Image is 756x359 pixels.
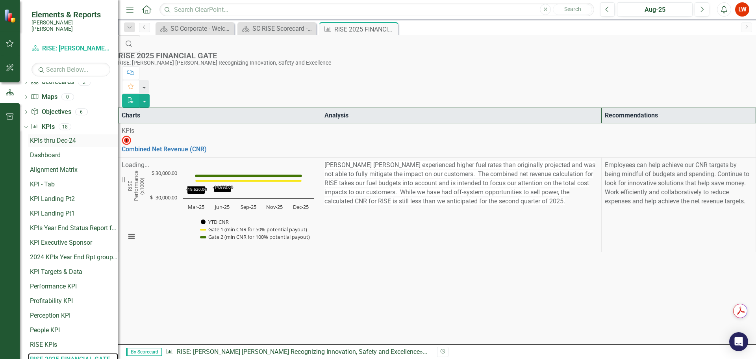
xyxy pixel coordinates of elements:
button: Show Gate 2 (min CNR for 100% potential payout) [201,233,311,240]
text: -19,520.00 [187,186,207,192]
a: KPIs Year End Status Report for 2025 Targets using 2024 Data [28,222,118,234]
span: Elements & Reports [31,10,110,19]
div: People KPI [30,327,118,334]
text: Dec-25 [293,203,309,210]
div: RISE 2025 FINANCIAL GATE [118,51,752,60]
div: KPI Landing Pt1 [30,210,118,217]
a: Perception KPI [28,309,118,322]
div: RISE 2025 FINANCIAL GATE [334,24,396,34]
div: Charts [122,111,318,120]
img: ClearPoint Strategy [4,9,18,22]
div: 0 [61,94,74,100]
div: KPIs Year End Status Report for 2025 Targets using 2024 Data [30,225,118,232]
a: Objectives [31,108,71,117]
div: Open Intercom Messenger [729,332,748,351]
div: Performance KPI [30,283,118,290]
text: $ -30,000.00 [150,194,177,201]
a: Profitability KPI [28,295,118,307]
button: Show YTD CNR [201,218,230,225]
div: SC RISE Scorecard - Welcome to ClearPoint [252,24,314,33]
div: Alignment Matrix [30,166,118,173]
text: -14,693.00 [213,184,233,190]
div: 6 [75,109,88,115]
a: KPI Targets & Data [28,266,118,278]
div: KPIs thru Dec-24 [30,137,118,144]
input: Search ClearPoint... [159,3,594,17]
text: Nov-25 [266,203,283,210]
div: 2 [78,79,91,86]
a: 2024 KPIs Year End Rpt grouped by 4Ps [28,251,118,264]
a: RISE KPIs [28,339,118,351]
a: KPI - Tab [28,178,118,191]
div: Perception KPI [30,312,118,319]
svg: Interactive chart [122,170,318,249]
a: KPIs [31,123,54,132]
small: [PERSON_NAME] [PERSON_NAME] [31,19,110,32]
a: KPI Landing Pt2 [28,193,118,205]
div: Recommendations [605,111,752,120]
div: Chart. Highcharts interactive chart. [122,170,318,249]
text: Mar-25 [188,203,204,210]
div: KPI Landing Pt2 [30,195,118,203]
a: RISE: [PERSON_NAME] [PERSON_NAME] Recognizing Innovation, Safety and Excellence [177,348,420,355]
a: People KPI [28,324,118,337]
a: Maps [31,93,57,102]
a: KPI Executive Sponsor [28,236,118,249]
a: KPIs thru Dec-24 [28,134,118,147]
span: [PERSON_NAME] [PERSON_NAME] experienced higher fuel rates than originally projected and was not a... [324,161,595,205]
div: Analysis [324,111,598,120]
div: » » [166,348,431,357]
div: KPI Executive Sponsor [30,239,118,246]
a: Alignment Matrix [28,164,118,176]
div: Dashboard [30,152,118,159]
text: RISE Performance (x1000) [126,171,145,201]
div: KPI - Tab [30,181,118,188]
button: Search [553,4,592,15]
span: Search [564,6,581,12]
button: LW [735,2,749,17]
text: $ 30,000.00 [152,169,177,177]
div: KPIs [122,126,752,136]
a: RISE: [PERSON_NAME] [PERSON_NAME] Recognizing Innovation, Safety and Excellence [31,44,110,53]
a: Scorecards [31,78,74,87]
a: Combined Net Revenue (CNR) [122,145,207,153]
a: SC RISE Scorecard - Welcome to ClearPoint [239,24,314,33]
img: Not Meeting Target [122,136,131,145]
div: Aug-25 [620,5,690,15]
path: Mar-25, -19,520. YTD CNR . [187,186,205,194]
g: Gate 2 (min CNR for 100% potential payout), series 3 of 3. Line with 5 data points. [195,174,302,177]
a: SC Corporate - Welcome to ClearPoint [157,24,232,33]
input: Search Below... [31,63,110,76]
div: 2024 KPIs Year End Rpt grouped by 4Ps [30,254,118,261]
button: Show Gate 1 (min CNR for 50% potential payout) [201,226,308,233]
div: RISE KPIs [30,341,118,348]
text: Sep-25 [241,203,256,210]
g: Gate 1 (min CNR for 50% potential payout), series 2 of 3. Line with 5 data points. [195,179,302,182]
button: View chart menu, Chart [126,231,137,242]
button: Aug-25 [617,2,693,17]
text: Jun-25 [214,203,230,210]
a: KPIs [423,348,435,355]
div: SC Corporate - Welcome to ClearPoint [170,24,232,33]
div: Loading... [122,161,318,170]
a: KPI Landing Pt1 [28,207,118,220]
p: Employees can help achieve our CNR targets by being mindful of budgets and spending. Continue to ... [605,161,752,206]
div: RISE: [PERSON_NAME] [PERSON_NAME] Recognizing Innovation, Safety and Excellence [118,60,752,66]
div: KPI Targets & Data [30,268,118,275]
div: Profitability KPI [30,298,118,305]
span: By Scorecard [126,348,162,356]
path: Jun-25, -14,693. YTD CNR . [214,186,232,192]
a: Performance KPI [28,280,118,293]
div: 18 [59,123,71,130]
a: Dashboard [28,149,118,162]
